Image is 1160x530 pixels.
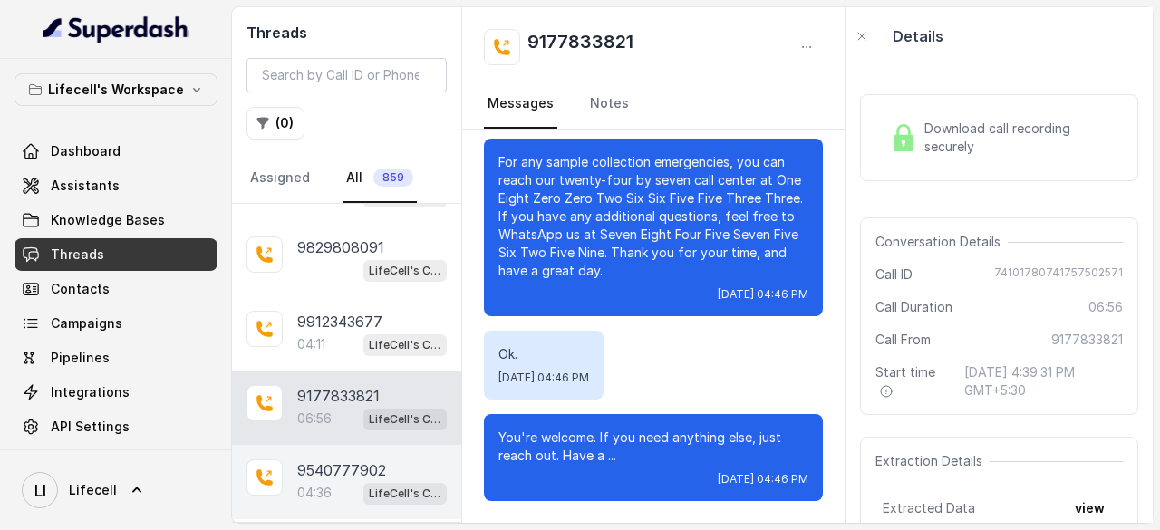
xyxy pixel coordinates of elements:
[14,169,217,202] a: Assistants
[14,204,217,236] a: Knowledge Bases
[51,383,130,401] span: Integrations
[51,314,122,332] span: Campaigns
[875,331,931,349] span: Call From
[51,280,110,298] span: Contacts
[297,236,384,258] p: 9829808091
[369,485,441,503] p: LifeCell's Call Assistant
[14,376,217,409] a: Integrations
[246,154,314,203] a: Assigned
[373,169,413,187] span: 859
[1051,331,1123,349] span: 9177833821
[14,238,217,271] a: Threads
[586,80,633,129] a: Notes
[1064,492,1116,525] button: view
[369,336,441,354] p: LifeCell's Call Assistant
[69,481,117,499] span: Lifecell
[246,58,447,92] input: Search by Call ID or Phone Number
[498,153,808,280] p: For any sample collection emergencies, you can reach our twenty-four by seven call center at One ...
[297,385,380,407] p: 9177833821
[14,135,217,168] a: Dashboard
[498,345,589,363] p: Ok.
[297,311,382,332] p: 9912343677
[14,410,217,443] a: API Settings
[297,459,386,481] p: 9540777902
[51,246,104,264] span: Threads
[484,80,557,129] a: Messages
[246,107,304,140] button: (0)
[718,472,808,487] span: [DATE] 04:46 PM
[51,349,110,367] span: Pipelines
[51,177,120,195] span: Assistants
[34,481,46,500] text: LI
[51,418,130,436] span: API Settings
[498,371,589,385] span: [DATE] 04:46 PM
[246,22,447,43] h2: Threads
[875,298,952,316] span: Call Duration
[527,29,633,65] h2: 9177833821
[875,265,913,284] span: Call ID
[14,273,217,305] a: Contacts
[875,233,1008,251] span: Conversation Details
[369,410,441,429] p: LifeCell's Call Assistant
[498,429,808,465] p: You're welcome. If you need anything else, just reach out. Have a ...
[484,80,823,129] nav: Tabs
[14,465,217,516] a: Lifecell
[883,499,975,517] span: Extracted Data
[297,335,325,353] p: 04:11
[964,363,1123,400] span: [DATE] 4:39:31 PM GMT+5:30
[43,14,189,43] img: light.svg
[875,363,949,400] span: Start time
[875,452,990,470] span: Extraction Details
[246,154,447,203] nav: Tabs
[890,124,917,151] img: Lock Icon
[14,307,217,340] a: Campaigns
[51,211,165,229] span: Knowledge Bases
[14,342,217,374] a: Pipelines
[718,287,808,302] span: [DATE] 04:46 PM
[893,25,943,47] p: Details
[297,484,332,502] p: 04:36
[297,410,332,428] p: 06:56
[14,73,217,106] button: Lifecell's Workspace
[369,262,441,280] p: LifeCell's Call Assistant
[343,154,417,203] a: All859
[1088,298,1123,316] span: 06:56
[994,265,1123,284] span: 74101780741757502571
[924,120,1116,156] span: Download call recording securely
[51,142,121,160] span: Dashboard
[48,79,184,101] p: Lifecell's Workspace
